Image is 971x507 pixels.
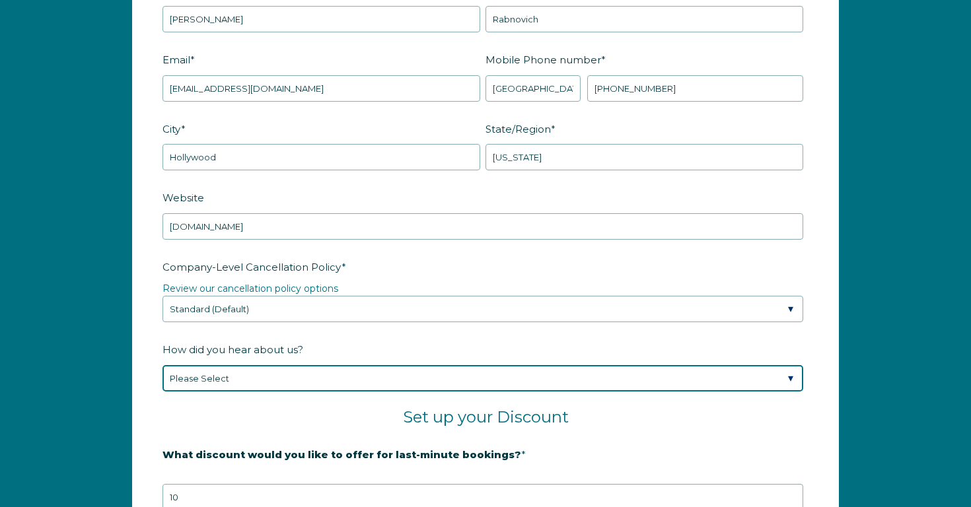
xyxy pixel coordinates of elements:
[162,471,369,483] strong: 20% is recommended, minimum of 10%
[162,448,521,461] strong: What discount would you like to offer for last-minute bookings?
[403,407,569,426] span: Set up your Discount
[162,257,342,277] span: Company-Level Cancellation Policy
[162,119,181,139] span: City
[162,339,303,360] span: How did you hear about us?
[485,50,601,70] span: Mobile Phone number
[162,283,338,294] a: Review our cancellation policy options
[485,119,551,139] span: State/Region
[162,50,190,70] span: Email
[162,187,204,208] span: Website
